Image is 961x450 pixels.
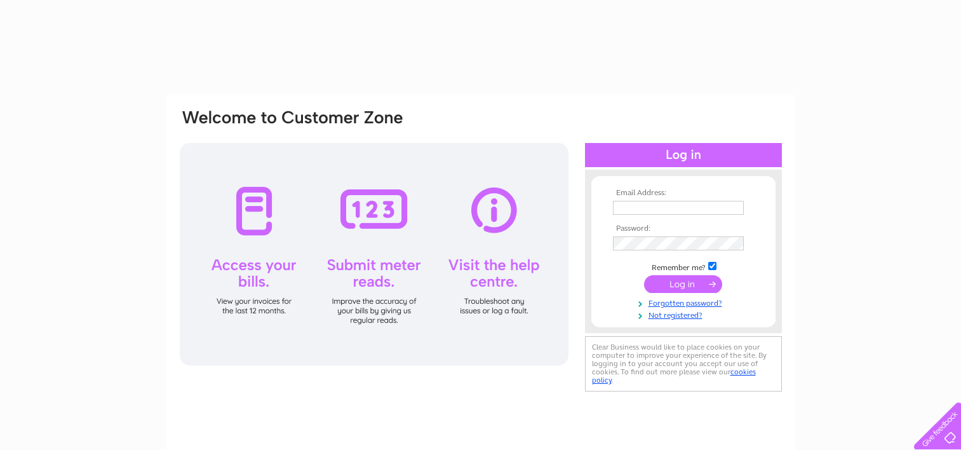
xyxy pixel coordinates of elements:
[592,367,756,385] a: cookies policy
[610,260,757,273] td: Remember me?
[613,296,757,308] a: Forgotten password?
[610,189,757,198] th: Email Address:
[610,224,757,233] th: Password:
[613,308,757,320] a: Not registered?
[585,336,782,392] div: Clear Business would like to place cookies on your computer to improve your experience of the sit...
[644,275,722,293] input: Submit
